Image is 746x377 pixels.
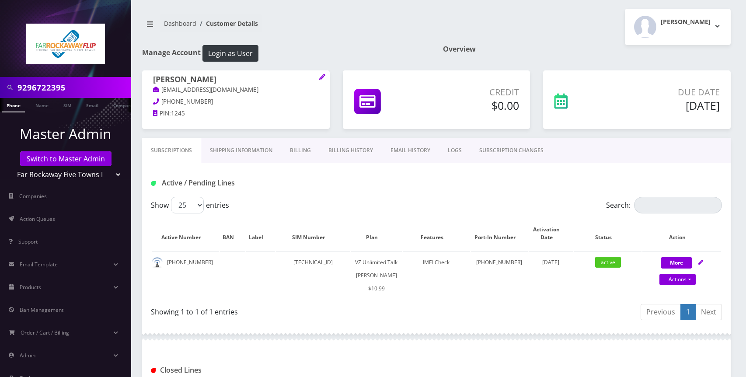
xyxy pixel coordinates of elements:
th: Status: activate to sort column ascending [574,217,641,250]
a: SUBSCRIPTION CHANGES [471,138,552,163]
p: Due Date [614,86,720,99]
span: Action Queues [20,215,55,223]
a: PIN: [153,109,171,118]
span: Admin [20,352,35,359]
img: default.png [152,257,163,268]
h1: Closed Lines [151,366,332,374]
a: Previous [641,304,681,320]
a: Next [695,304,722,320]
h2: [PERSON_NAME] [661,18,711,26]
span: [PHONE_NUMBER] [161,98,213,105]
th: Features: activate to sort column ascending [403,217,470,250]
a: 1 [680,304,696,320]
a: Name [31,98,53,112]
span: 1245 [171,109,185,117]
span: Support [18,238,38,245]
img: Far Rockaway Five Towns Flip [26,24,105,64]
img: Active / Pending Lines [151,181,156,186]
a: Subscriptions [142,138,201,163]
li: Customer Details [196,19,258,28]
td: [PHONE_NUMBER] [471,251,528,300]
a: Billing History [320,138,382,163]
td: VZ Unlimited Talk [PERSON_NAME] $10.99 [351,251,402,300]
a: Switch to Master Admin [20,151,112,166]
th: BAN: activate to sort column ascending [220,217,245,250]
a: Dashboard [164,19,196,28]
span: Ban Management [20,306,63,314]
th: SIM Number: activate to sort column ascending [276,217,350,250]
p: Credit [428,86,519,99]
a: Billing [281,138,320,163]
a: [EMAIL_ADDRESS][DOMAIN_NAME] [153,86,258,94]
a: LOGS [439,138,471,163]
a: Company [109,98,138,112]
button: More [661,257,692,269]
input: Search in Company [17,79,129,96]
th: Port-In Number: activate to sort column ascending [471,217,528,250]
h1: [PERSON_NAME] [153,75,319,85]
input: Search: [634,197,722,213]
nav: breadcrumb [142,14,430,39]
a: Phone [2,98,25,112]
img: Closed Lines [151,368,156,373]
span: Products [20,283,41,291]
td: [PHONE_NUMBER] [152,251,219,300]
span: Email Template [20,261,58,268]
h5: $0.00 [428,99,519,112]
th: Label: activate to sort column ascending [246,217,275,250]
h1: Active / Pending Lines [151,179,332,187]
span: Order / Cart / Billing [21,329,69,336]
button: [PERSON_NAME] [625,9,731,45]
th: Action: activate to sort column ascending [642,217,721,250]
td: [TECHNICAL_ID] [276,251,350,300]
th: Active Number: activate to sort column ascending [152,217,219,250]
button: Login as User [202,45,258,62]
label: Show entries [151,197,229,213]
th: Plan: activate to sort column ascending [351,217,402,250]
div: Showing 1 to 1 of 1 entries [151,303,430,317]
h1: Overview [443,45,731,53]
label: Search: [606,197,722,213]
span: [DATE] [542,258,559,266]
h1: Manage Account [142,45,430,62]
th: Activation Date: activate to sort column ascending [529,217,574,250]
a: Actions [659,274,696,285]
span: Companies [19,192,47,200]
span: active [595,257,621,268]
a: Email [82,98,103,112]
a: EMAIL HISTORY [382,138,439,163]
select: Showentries [171,197,204,213]
a: Shipping Information [201,138,281,163]
a: SIM [59,98,76,112]
h5: [DATE] [614,99,720,112]
div: IMEI Check [403,256,470,269]
a: Login as User [201,48,258,57]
